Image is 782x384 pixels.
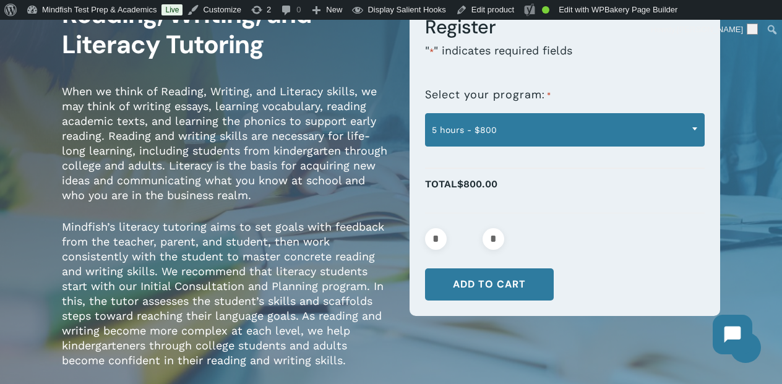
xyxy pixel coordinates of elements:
[425,268,554,301] button: Add to cart
[677,25,743,34] span: [PERSON_NAME]
[425,15,705,39] h3: Register
[450,228,479,250] input: Product quantity
[62,220,384,367] span: Mindfish’s literacy tutoring aims to set goals with feedback from the teacher, parent, and studen...
[425,88,551,102] label: Select your program:
[425,175,705,207] p: Total
[457,178,497,190] span: $800.00
[425,113,705,147] span: 5 hours - $800
[161,4,183,15] a: Live
[426,117,704,143] span: 5 hours - $800
[542,6,549,14] div: Good
[700,302,765,367] iframe: Chatbot
[62,85,387,202] span: When we think of Reading, Writing, and Literacy skills, we may think of writing essays, learning ...
[425,43,705,76] p: " " indicates required fields
[647,20,763,40] a: Howdy,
